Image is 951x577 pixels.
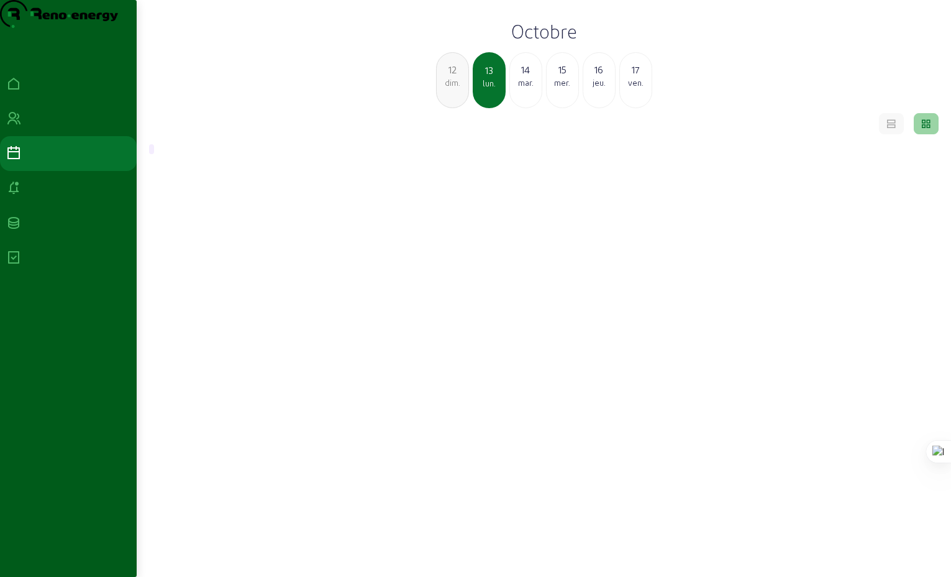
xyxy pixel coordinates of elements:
div: jeu. [583,77,615,88]
div: 13 [474,63,504,78]
h2: Octobre [144,20,944,42]
div: 17 [620,62,652,77]
div: 14 [510,62,542,77]
div: 12 [437,62,468,77]
div: mer. [547,77,578,88]
div: dim. [437,77,468,88]
div: ven. [620,77,652,88]
div: 16 [583,62,615,77]
div: 15 [547,62,578,77]
div: lun. [474,78,504,89]
div: mar. [510,77,542,88]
